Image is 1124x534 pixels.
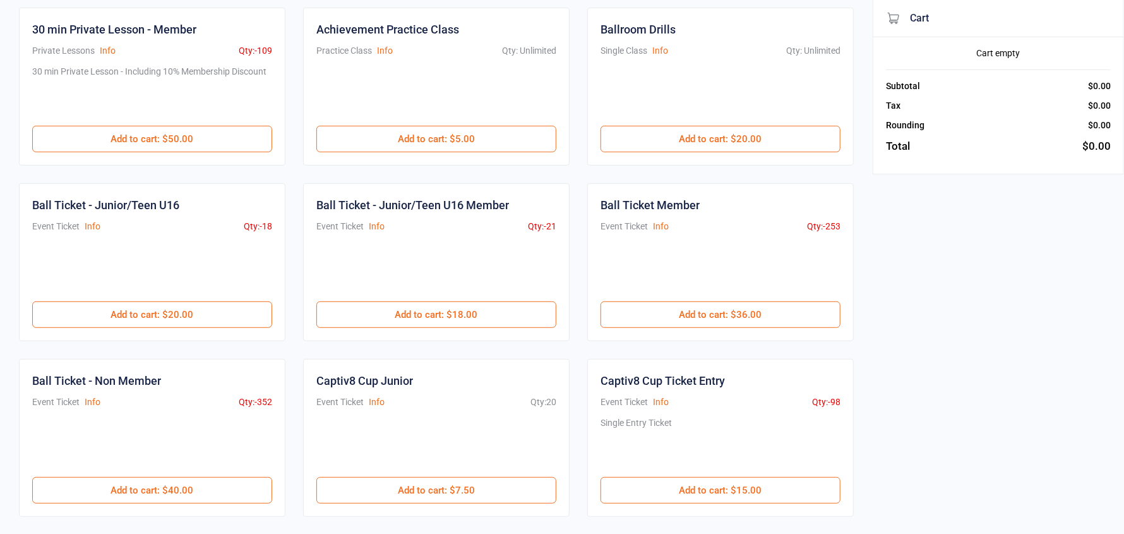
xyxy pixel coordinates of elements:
[530,396,556,409] div: Qty: 20
[32,220,80,233] div: Event Ticket
[244,220,272,233] div: Qty: -18
[1082,138,1111,155] div: $0.00
[601,372,725,389] div: Captiv8 Cup Ticket Entry
[652,44,668,58] button: Info
[239,44,272,58] div: Qty: -109
[601,126,840,152] button: Add to cart: $20.00
[786,44,840,58] div: Qty: Unlimited
[316,301,556,328] button: Add to cart: $18.00
[316,396,364,409] div: Event Ticket
[32,126,272,152] button: Add to cart: $50.00
[32,477,272,504] button: Add to cart: $40.00
[601,301,840,328] button: Add to cart: $36.00
[886,99,900,112] div: Tax
[653,220,669,233] button: Info
[316,44,372,58] div: Practice Class
[601,44,647,58] div: Single Class
[32,44,95,58] div: Private Lessons
[1088,99,1111,112] div: $0.00
[32,301,272,328] button: Add to cart: $20.00
[601,197,700,214] div: Ball Ticket Member
[807,220,840,233] div: Qty: -253
[316,220,364,233] div: Event Ticket
[377,44,393,58] button: Info
[812,396,840,409] div: Qty: -98
[886,47,1111,60] div: Cart empty
[1088,119,1111,132] div: $0.00
[239,396,272,409] div: Qty: -352
[32,372,161,389] div: Ball Ticket - Non Member
[886,138,910,155] div: Total
[601,21,676,38] div: Ballroom Drills
[601,220,648,233] div: Event Ticket
[316,477,556,504] button: Add to cart: $7.50
[601,396,648,409] div: Event Ticket
[886,80,920,93] div: Subtotal
[32,197,179,214] div: Ball Ticket - Junior/Teen U16
[369,396,385,409] button: Info
[316,126,556,152] button: Add to cart: $5.00
[316,372,413,389] div: Captiv8 Cup Junior
[369,220,385,233] button: Info
[886,119,924,132] div: Rounding
[528,220,556,233] div: Qty: -21
[316,21,459,38] div: Achievement Practice Class
[601,416,672,464] div: Single Entry Ticket
[100,44,116,58] button: Info
[601,477,840,504] button: Add to cart: $15.00
[1088,80,1111,93] div: $0.00
[653,396,669,409] button: Info
[32,396,80,409] div: Event Ticket
[316,197,509,214] div: Ball Ticket - Junior/Teen U16 Member
[85,220,100,233] button: Info
[502,44,556,58] div: Qty: Unlimited
[85,396,100,409] button: Info
[32,65,266,113] div: 30 min Private Lesson - Including 10% Membership Discount
[32,21,196,38] div: 30 min Private Lesson - Member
